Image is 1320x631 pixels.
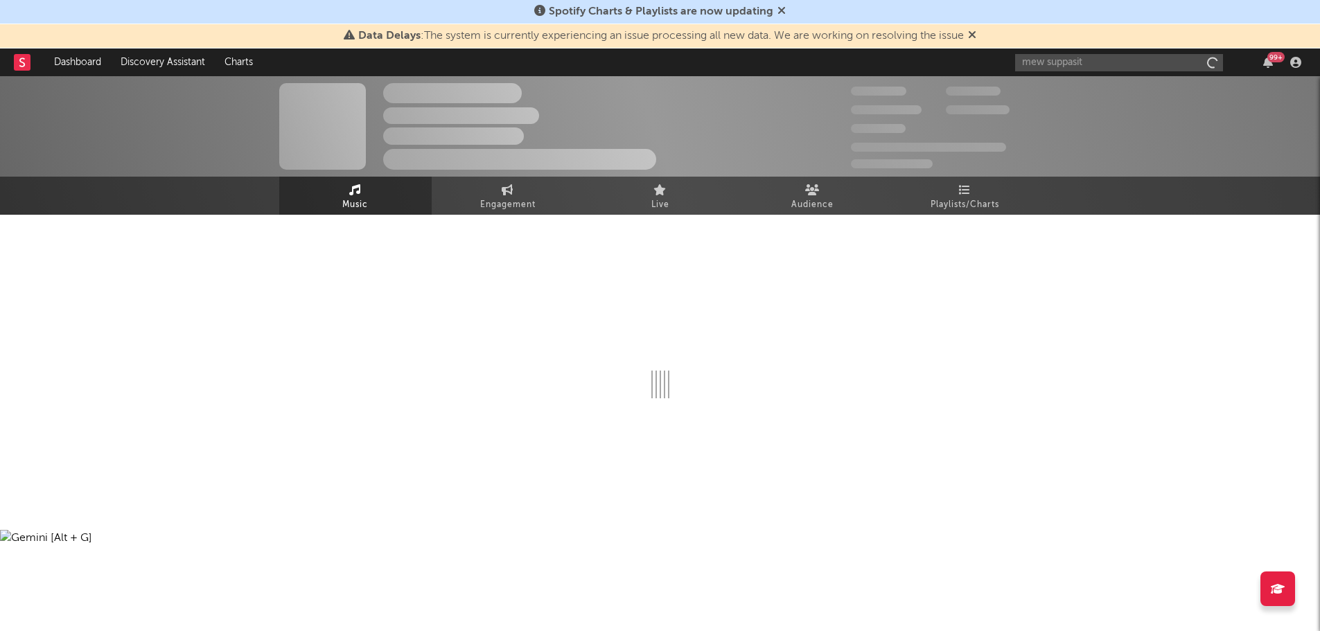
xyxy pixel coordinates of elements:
[851,105,922,114] span: 50,000,000
[851,143,1006,152] span: 50,000,000 Monthly Listeners
[946,105,1010,114] span: 1,000,000
[480,197,536,213] span: Engagement
[279,177,432,215] a: Music
[851,124,906,133] span: 100,000
[851,159,933,168] span: Jump Score: 85.0
[931,197,999,213] span: Playlists/Charts
[215,48,263,76] a: Charts
[889,177,1041,215] a: Playlists/Charts
[1267,52,1285,62] div: 99 +
[358,30,964,42] span: : The system is currently experiencing an issue processing all new data. We are working on resolv...
[342,197,368,213] span: Music
[737,177,889,215] a: Audience
[44,48,111,76] a: Dashboard
[946,87,1001,96] span: 100,000
[549,6,773,17] span: Spotify Charts & Playlists are now updating
[1263,57,1273,68] button: 99+
[1015,54,1223,71] input: Search for artists
[358,30,421,42] span: Data Delays
[851,87,906,96] span: 300,000
[777,6,786,17] span: Dismiss
[651,197,669,213] span: Live
[791,197,834,213] span: Audience
[111,48,215,76] a: Discovery Assistant
[432,177,584,215] a: Engagement
[584,177,737,215] a: Live
[968,30,976,42] span: Dismiss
